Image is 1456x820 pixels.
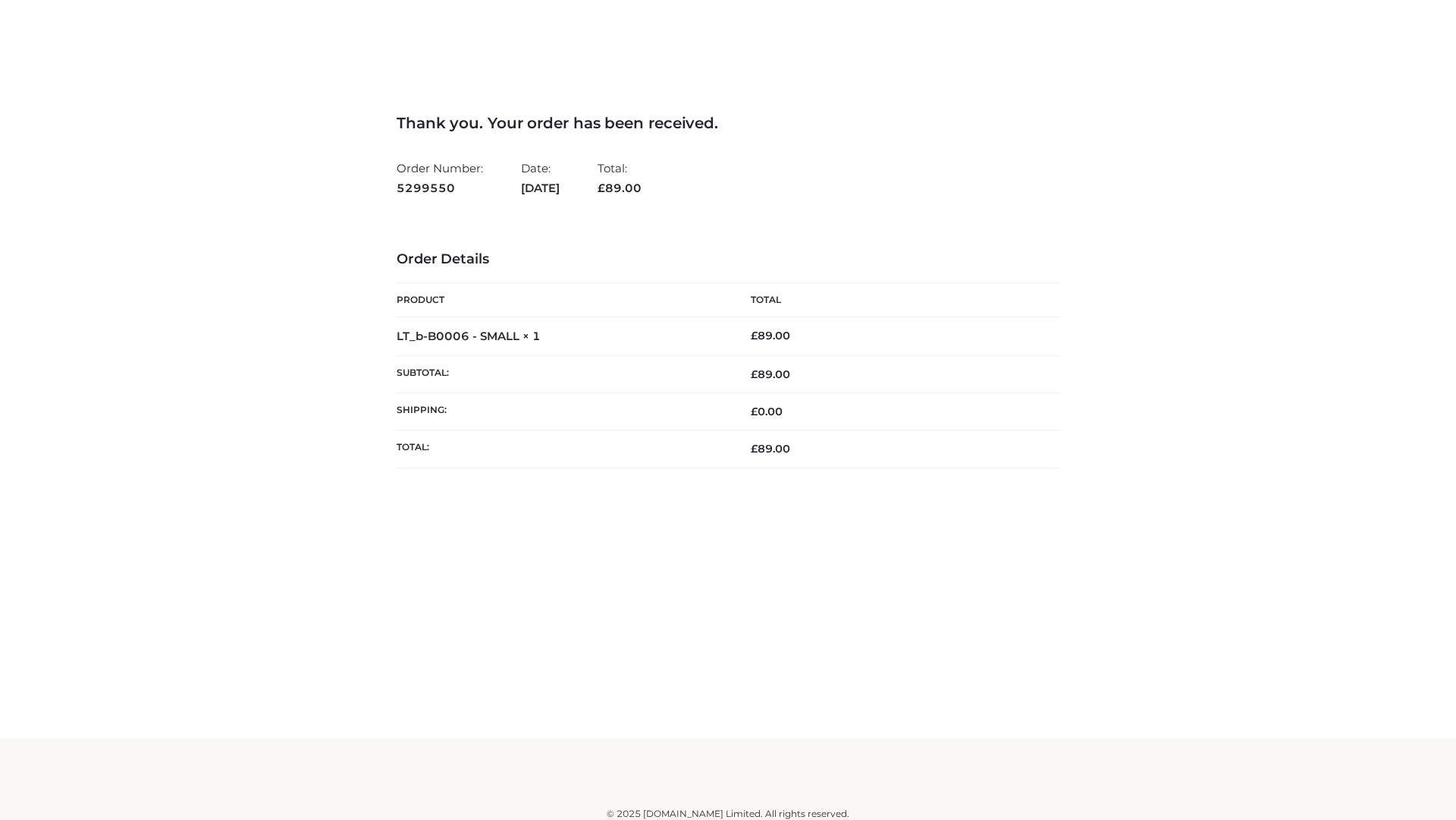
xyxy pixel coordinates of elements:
[397,430,728,468] th: Total:
[728,283,1059,317] th: Total
[751,442,790,456] span: 89.00
[397,329,519,343] a: LT_b-B0006 - SMALL
[751,442,758,456] span: £
[751,367,790,381] span: 89.00
[397,393,728,430] th: Shipping:
[397,155,483,201] li: Order Number:
[397,283,728,317] th: Product
[397,114,1059,132] h3: Thank you. Your order has been received.
[598,155,642,201] li: Total:
[751,329,790,342] bdi: 89.00
[397,178,483,198] strong: 5299550
[521,155,560,201] li: Date:
[397,251,1059,268] h3: Order Details
[521,178,560,198] strong: [DATE]
[522,329,541,343] strong: × 1
[751,405,783,418] bdi: 0.00
[751,329,758,342] span: £
[751,367,758,381] span: £
[397,355,728,393] th: Subtotal:
[751,405,758,418] span: £
[598,181,605,195] span: £
[598,181,642,195] span: 89.00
